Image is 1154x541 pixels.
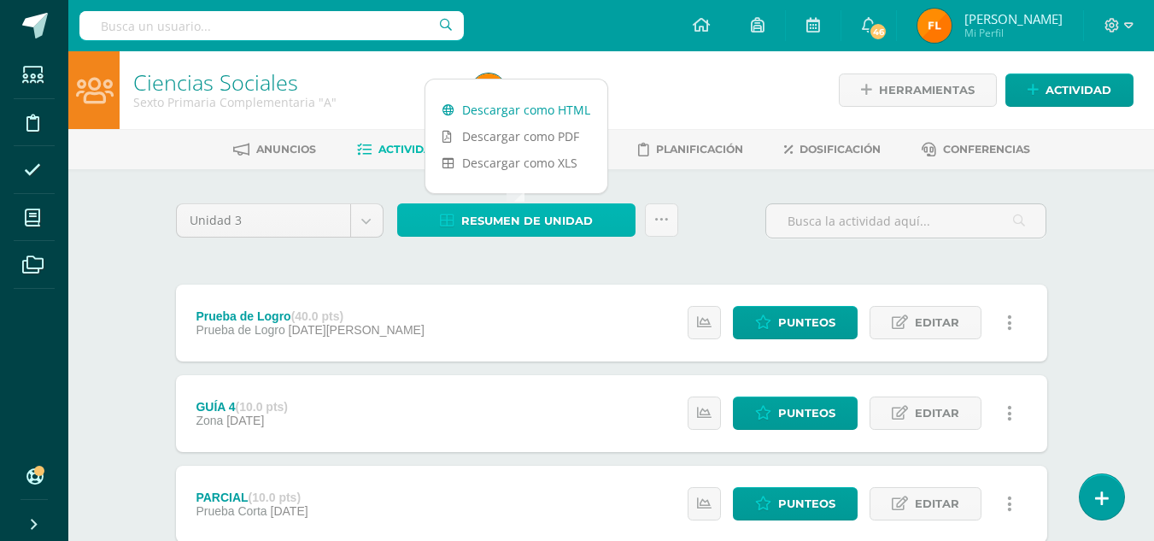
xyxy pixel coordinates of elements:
[397,203,636,237] a: Resumen de unidad
[766,204,1046,238] input: Busca la actividad aquí...
[733,487,858,520] a: Punteos
[1005,74,1133,107] a: Actividad
[190,204,337,237] span: Unidad 3
[357,136,454,163] a: Actividades
[291,309,343,323] strong: (40.0 pts)
[196,414,223,427] span: Zona
[784,136,881,163] a: Dosificación
[778,307,835,338] span: Punteos
[133,68,298,97] a: Ciencias Sociales
[196,491,308,504] div: PARCIAL
[289,323,425,337] span: [DATE][PERSON_NAME]
[800,143,881,156] span: Dosificación
[656,143,743,156] span: Planificación
[271,504,308,518] span: [DATE]
[964,10,1063,27] span: [PERSON_NAME]
[915,397,959,429] span: Editar
[922,136,1030,163] a: Conferencias
[425,150,607,176] a: Descargar como XLS
[461,205,593,237] span: Resumen de unidad
[79,11,464,40] input: Busca un usuario...
[879,74,975,106] span: Herramientas
[964,26,1063,40] span: Mi Perfil
[177,204,383,237] a: Unidad 3
[226,414,264,427] span: [DATE]
[915,307,959,338] span: Editar
[733,306,858,339] a: Punteos
[196,309,424,323] div: Prueba de Logro
[425,97,607,123] a: Descargar como HTML
[943,143,1030,156] span: Conferencias
[638,136,743,163] a: Planificación
[378,143,454,156] span: Actividades
[869,22,887,41] span: 46
[917,9,952,43] img: 25f6e6797fd9adb8834a93e250faf539.png
[425,123,607,150] a: Descargar como PDF
[196,323,284,337] span: Prueba de Logro
[196,504,267,518] span: Prueba Corta
[236,400,288,414] strong: (10.0 pts)
[256,143,316,156] span: Anuncios
[1046,74,1111,106] span: Actividad
[778,397,835,429] span: Punteos
[472,74,506,108] img: 25f6e6797fd9adb8834a93e250faf539.png
[733,397,858,430] a: Punteos
[133,94,451,110] div: Sexto Primaria Complementaria 'A'
[778,488,835,520] span: Punteos
[133,70,451,94] h1: Ciencias Sociales
[915,488,959,520] span: Editar
[839,74,997,107] a: Herramientas
[249,491,301,504] strong: (10.0 pts)
[233,136,316,163] a: Anuncios
[196,400,288,414] div: GUÍA 4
